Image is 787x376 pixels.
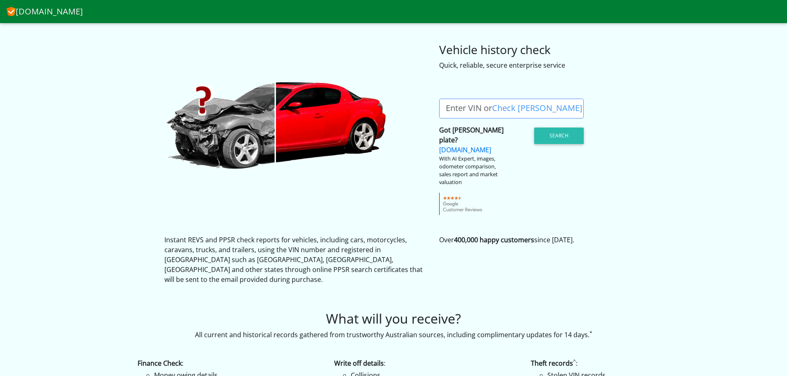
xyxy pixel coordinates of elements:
div: Quick, reliable, secure enterprise service [439,60,623,70]
div: With AI Expert, images, odometer comparison, sales report and market valuation [439,155,505,187]
sup: ^ [573,358,576,365]
p: All current and historical records gathered from trustworthy Australian sources, including compli... [6,330,781,340]
label: Enter VIN or [439,99,589,118]
a: Check [PERSON_NAME] [492,102,583,114]
p: Instant REVS and PPSR check reports for vehicles, including cars, motorcycles, caravans, trucks, ... [164,235,427,284]
p: Over since [DATE]. [439,235,623,245]
h2: What will you receive? [6,311,781,326]
a: [DOMAIN_NAME] [7,3,83,20]
strong: Theft records [531,359,573,368]
button: Search [534,128,584,144]
img: gcr-badge-transparent.png.pagespeed.ce.05XcFOhvEz.png [439,193,487,215]
img: CheckVIN [164,80,388,170]
strong: 400,000 happy customers [454,235,534,244]
strong: Write off details [334,359,384,368]
strong: Got [PERSON_NAME] plate? [439,125,504,144]
h3: Vehicle history check [439,43,623,57]
img: CheckVIN.com.au logo [7,5,16,16]
a: [DOMAIN_NAME] [439,145,491,154]
strong: Finance Check [138,359,182,368]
